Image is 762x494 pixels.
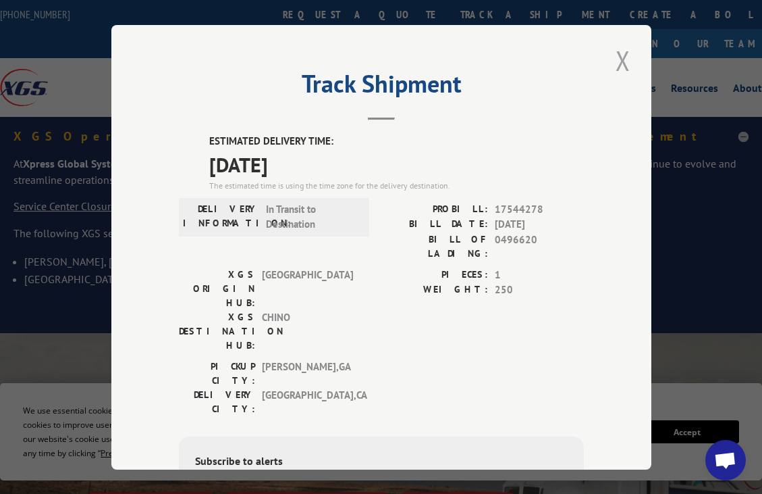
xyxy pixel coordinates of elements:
label: BILL OF LADING: [381,232,488,260]
span: [GEOGRAPHIC_DATA] , CA [262,387,353,416]
label: XGS DESTINATION HUB: [179,310,255,352]
span: [DATE] [209,149,584,179]
span: In Transit to Destination [266,201,357,232]
h2: Track Shipment [179,74,584,100]
button: Close modal [611,42,634,79]
span: 250 [495,282,584,298]
div: The estimated time is using the time zone for the delivery destination. [209,179,584,191]
span: [PERSON_NAME] , GA [262,359,353,387]
span: [DATE] [495,217,584,232]
label: DELIVERY CITY: [179,387,255,416]
label: WEIGHT: [381,282,488,298]
label: XGS ORIGIN HUB: [179,267,255,310]
label: DELIVERY INFORMATION: [183,201,259,232]
span: CHINO [262,310,353,352]
span: 17544278 [495,201,584,217]
label: PICKUP CITY: [179,359,255,387]
span: [GEOGRAPHIC_DATA] [262,267,353,310]
label: PROBILL: [381,201,488,217]
span: 0496620 [495,232,584,260]
label: ESTIMATED DELIVERY TIME: [209,134,584,149]
div: Subscribe to alerts [195,452,568,472]
a: Open chat [705,440,746,480]
span: 1 [495,267,584,282]
label: PIECES: [381,267,488,282]
label: BILL DATE: [381,217,488,232]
